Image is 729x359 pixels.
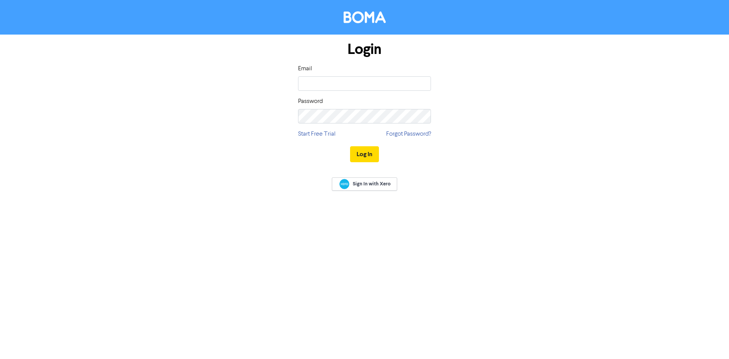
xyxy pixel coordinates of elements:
[298,41,431,58] h1: Login
[386,130,431,139] a: Forgot Password?
[298,97,323,106] label: Password
[339,179,349,189] img: Xero logo
[298,64,312,73] label: Email
[298,130,336,139] a: Start Free Trial
[350,146,379,162] button: Log In
[332,177,397,191] a: Sign In with Xero
[344,11,386,23] img: BOMA Logo
[691,323,729,359] iframe: Chat Widget
[353,180,391,187] span: Sign In with Xero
